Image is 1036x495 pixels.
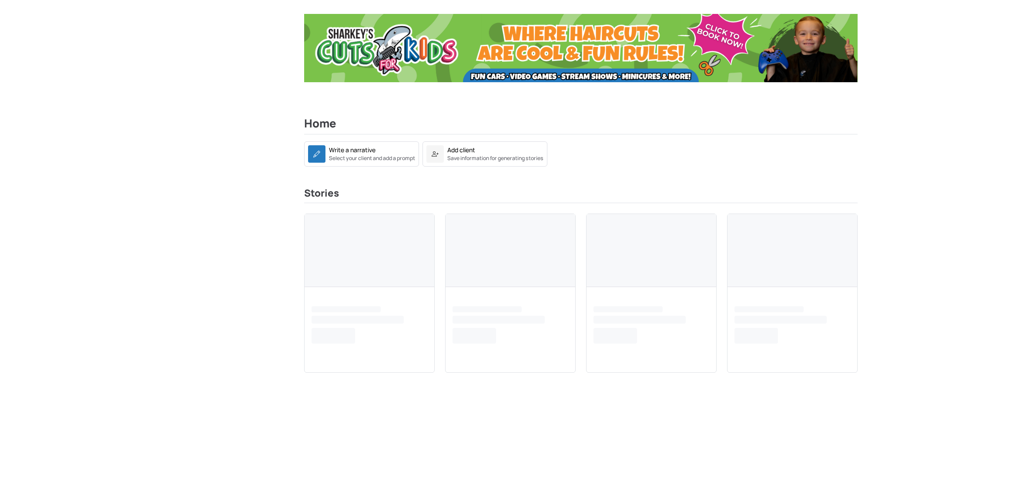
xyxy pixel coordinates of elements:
[329,154,415,162] small: Select your client and add a prompt
[304,149,419,157] a: Write a narrativeSelect your client and add a prompt
[447,154,543,162] small: Save information for generating stories
[329,145,376,154] div: Write a narrative
[304,187,858,203] h3: Stories
[422,141,547,167] a: Add clientSave information for generating stories
[304,14,858,82] img: Ad Banner
[422,149,547,157] a: Add clientSave information for generating stories
[304,141,419,167] a: Write a narrativeSelect your client and add a prompt
[447,145,475,154] div: Add client
[304,117,858,134] h2: Home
